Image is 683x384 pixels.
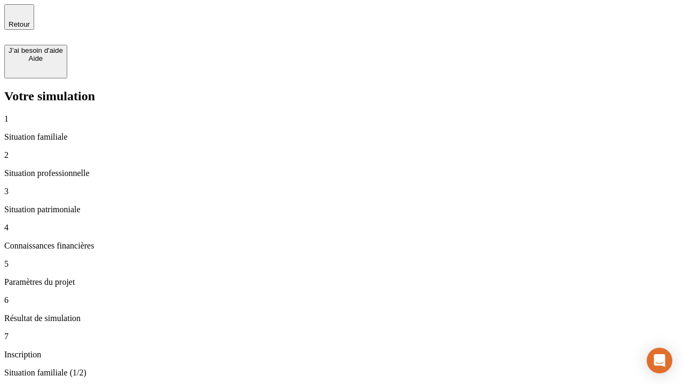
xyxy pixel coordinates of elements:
[4,169,679,178] p: Situation professionnelle
[4,150,679,160] p: 2
[9,20,30,28] span: Retour
[4,187,679,196] p: 3
[9,54,63,62] div: Aide
[9,46,63,54] div: J’ai besoin d'aide
[4,45,67,78] button: J’ai besoin d'aideAide
[4,314,679,323] p: Résultat de simulation
[4,368,679,378] p: Situation familiale (1/2)
[4,205,679,214] p: Situation patrimoniale
[4,332,679,341] p: 7
[4,350,679,359] p: Inscription
[4,132,679,142] p: Situation familiale
[4,114,679,124] p: 1
[4,89,679,103] h2: Votre simulation
[647,348,672,373] div: Open Intercom Messenger
[4,277,679,287] p: Paramètres du projet
[4,295,679,305] p: 6
[4,259,679,269] p: 5
[4,4,34,30] button: Retour
[4,241,679,251] p: Connaissances financières
[4,223,679,233] p: 4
